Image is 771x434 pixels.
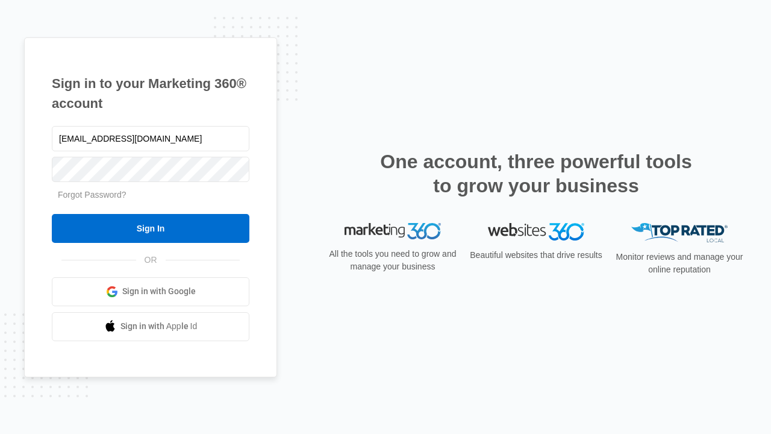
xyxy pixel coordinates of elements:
[325,248,460,273] p: All the tools you need to grow and manage your business
[631,223,728,243] img: Top Rated Local
[469,249,604,262] p: Beautiful websites that drive results
[58,190,126,200] a: Forgot Password?
[52,74,249,113] h1: Sign in to your Marketing 360® account
[488,223,584,241] img: Websites 360
[122,285,196,298] span: Sign in with Google
[376,149,696,198] h2: One account, three powerful tools to grow your business
[612,251,747,276] p: Monitor reviews and manage your online reputation
[120,320,198,333] span: Sign in with Apple Id
[52,312,249,341] a: Sign in with Apple Id
[52,214,249,243] input: Sign In
[136,254,166,266] span: OR
[345,223,441,240] img: Marketing 360
[52,277,249,306] a: Sign in with Google
[52,126,249,151] input: Email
